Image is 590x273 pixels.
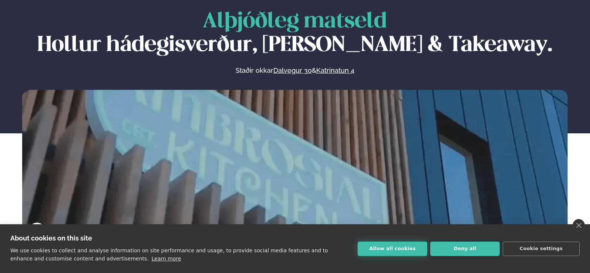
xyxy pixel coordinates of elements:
p: Staðir okkar & [155,66,435,75]
a: close [573,219,585,232]
h1: Hollur hádegisverður, [PERSON_NAME] & Takeaway. [22,10,568,57]
button: Allow all cookies [358,242,427,256]
button: Cookie settings [503,242,580,256]
a: Dalvegur 30 [273,66,312,75]
strong: About cookies on this site [10,234,92,242]
button: Deny all [430,242,500,256]
p: We use cookies to collect and analyse information on site performance and usage, to provide socia... [10,248,328,262]
span: Alþjóðleg matseld [203,11,387,32]
a: Learn more [152,256,181,262]
a: Katrinatun 4 [316,66,354,75]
